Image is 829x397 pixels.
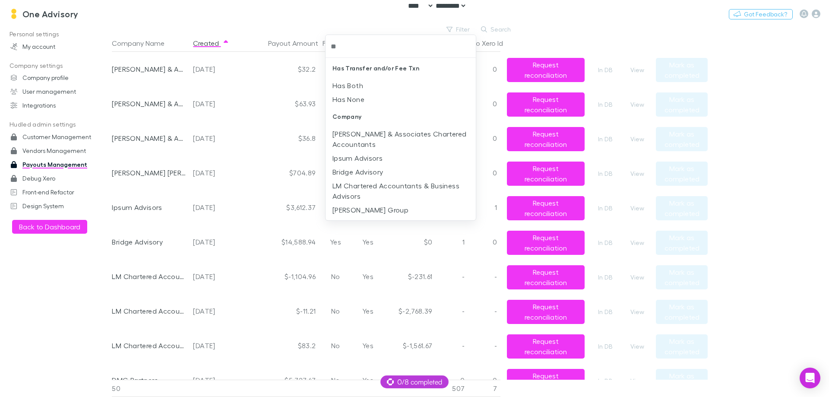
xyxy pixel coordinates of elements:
[326,127,476,151] li: [PERSON_NAME] & Associates Chartered Accountants
[326,179,476,203] li: LM Chartered Accountants & Business Advisors
[326,79,476,92] li: Has Both
[326,92,476,106] li: Has None
[326,106,476,127] div: Company
[326,203,476,217] li: [PERSON_NAME] Group
[326,58,476,79] div: Has Transfer and/or Fee Txn
[326,165,476,179] li: Bridge Advisory
[800,368,820,388] div: Open Intercom Messenger
[326,151,476,165] li: Ipsum Advisors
